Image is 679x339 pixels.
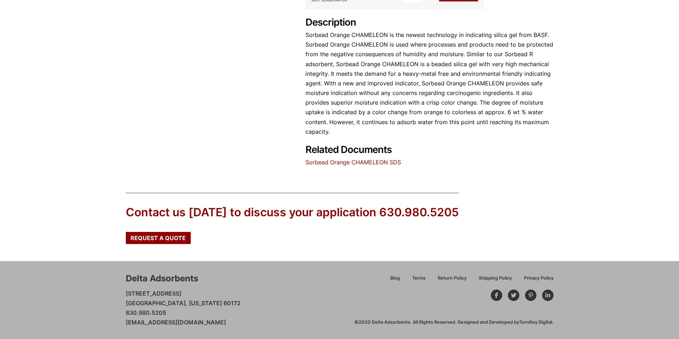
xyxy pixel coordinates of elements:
a: Privacy Policy [518,274,554,287]
a: Shipping Policy [473,274,518,287]
div: Contact us [DATE] to discuss your application 630.980.5205 [126,205,459,221]
div: Delta Adsorbents [126,272,198,285]
h2: Description [305,17,554,28]
a: [EMAIL_ADDRESS][DOMAIN_NAME] [126,319,226,326]
a: Blog [384,274,406,287]
a: Return Policy [432,274,473,287]
a: TurnKey Digital [519,319,552,325]
span: Request a Quote [130,235,186,241]
a: Request a Quote [126,232,191,244]
a: Sorbead Orange CHAMELEON SDS [305,159,401,166]
p: Sorbead Orange CHAMELEON is the newest technology in indicating silica gel from BASF. Sorbead Ora... [305,30,554,137]
span: Terms [412,276,426,281]
a: Terms [406,274,432,287]
div: ©2020 Delta Adsorbents. All Rights Reserved. Designed and Developed by . [354,319,554,325]
span: Blog [390,276,400,281]
span: Shipping Policy [479,276,512,281]
span: Return Policy [438,276,467,281]
p: [STREET_ADDRESS] [GEOGRAPHIC_DATA], [US_STATE] 60172 630.980.5205 [126,289,241,328]
span: Privacy Policy [524,276,554,281]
